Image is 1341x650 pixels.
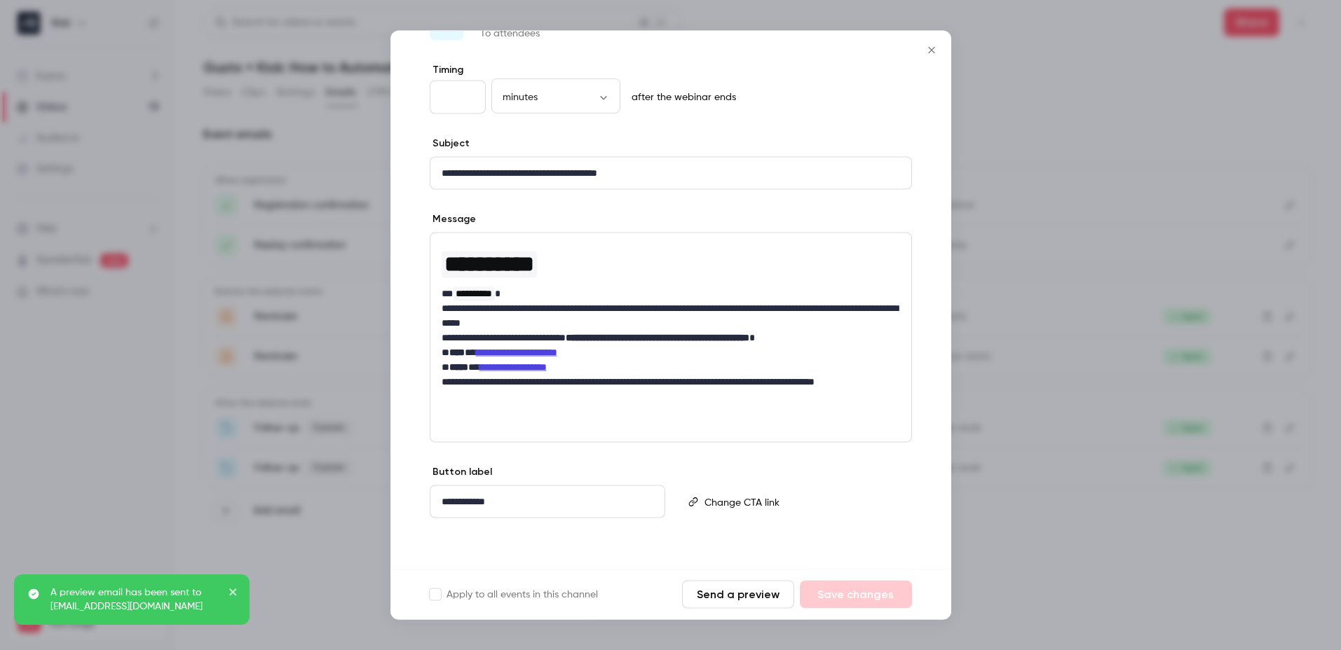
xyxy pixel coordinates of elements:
div: editor [699,486,911,518]
button: Close [918,36,946,64]
button: Send a preview [682,581,794,609]
label: Message [430,212,476,226]
p: To attendees [480,27,589,41]
p: after the webinar ends [626,90,736,104]
div: editor [430,233,911,413]
label: Timing [430,63,912,77]
label: Button label [430,465,492,479]
label: Apply to all events in this channel [430,588,598,602]
label: Subject [430,137,470,151]
button: close [229,586,238,602]
div: editor [430,158,911,189]
div: minutes [491,90,620,104]
div: editor [430,486,665,518]
p: A preview email has been sent to [EMAIL_ADDRESS][DOMAIN_NAME] [50,586,219,614]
